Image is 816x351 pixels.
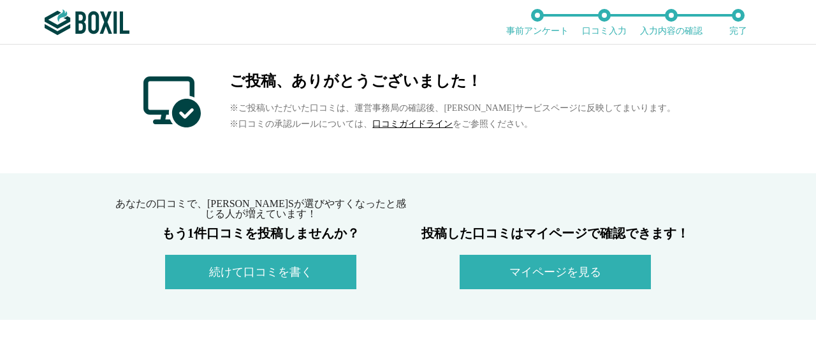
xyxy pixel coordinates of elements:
[408,227,703,240] h3: 投稿した口コミはマイページで確認できます！
[460,255,651,289] button: マイページを見る
[165,268,356,278] a: 続けて口コミを書く
[637,9,704,36] li: 入力内容の確認
[704,9,771,36] li: 完了
[229,73,675,89] h2: ご投稿、ありがとうございました！
[45,10,129,35] img: ボクシルSaaS_ロゴ
[115,198,406,219] span: あなたの口コミで、[PERSON_NAME]Sが選びやすくなったと感じる人が増えています！
[165,255,356,289] button: 続けて口コミを書く
[372,119,453,129] a: 口コミガイドライン
[504,9,571,36] li: 事前アンケート
[113,227,408,240] h3: もう1件口コミを投稿しませんか？
[229,100,675,116] p: ※ご投稿いただいた口コミは、運営事務局の確認後、[PERSON_NAME]サービスページに反映してまいります。
[571,9,637,36] li: 口コミ入力
[229,116,675,132] p: ※口コミの承認ルールについては、 をご参照ください。
[460,268,651,278] a: マイページを見る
